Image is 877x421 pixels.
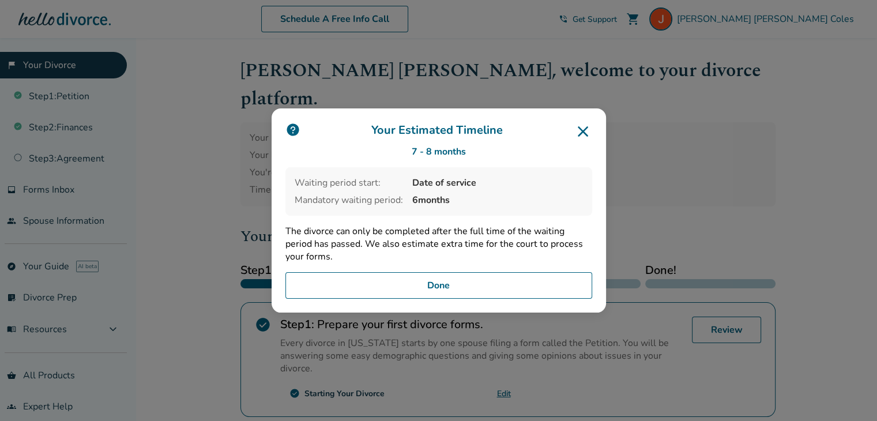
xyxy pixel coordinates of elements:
[819,366,877,421] iframe: Chat Widget
[285,122,300,137] img: icon
[412,194,583,206] span: 6 months
[412,176,583,189] span: Date of service
[295,194,403,206] span: Mandatory waiting period:
[285,225,592,263] p: The divorce can only be completed after the full time of the waiting period has passed. We also e...
[285,122,592,141] h3: Your Estimated Timeline
[285,145,592,158] div: 7 - 8 months
[285,272,592,299] button: Done
[295,176,403,189] span: Waiting period start:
